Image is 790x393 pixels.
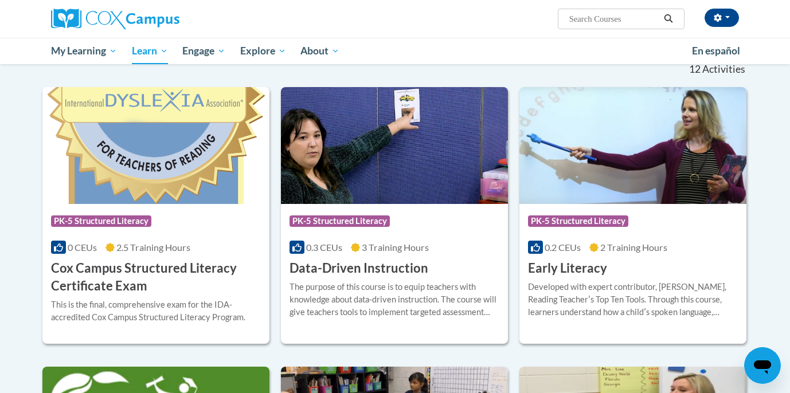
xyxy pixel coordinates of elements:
[692,45,740,57] span: En español
[290,260,428,277] h3: Data-Driven Instruction
[519,87,746,344] a: Course LogoPK-5 Structured Literacy0.2 CEUs2 Training Hours Early LiteracyDeveloped with expert c...
[300,44,339,58] span: About
[290,281,499,319] div: The purpose of this course is to equip teachers with knowledge about data-driven instruction. The...
[545,242,581,253] span: 0.2 CEUs
[568,12,660,26] input: Search Courses
[51,9,179,29] img: Cox Campus
[528,215,628,227] span: PK-5 Structured Literacy
[685,39,748,63] a: En español
[51,9,269,29] a: Cox Campus
[528,260,607,277] h3: Early Literacy
[290,215,390,227] span: PK-5 Structured Literacy
[528,281,738,319] div: Developed with expert contributor, [PERSON_NAME], Reading Teacherʹs Top Ten Tools. Through this c...
[132,44,168,58] span: Learn
[68,242,97,253] span: 0 CEUs
[702,63,745,76] span: Activities
[240,44,286,58] span: Explore
[600,242,667,253] span: 2 Training Hours
[51,215,151,227] span: PK-5 Structured Literacy
[306,242,342,253] span: 0.3 CEUs
[51,44,117,58] span: My Learning
[124,38,175,64] a: Learn
[44,38,124,64] a: My Learning
[233,38,294,64] a: Explore
[175,38,233,64] a: Engage
[689,63,701,76] span: 12
[42,87,269,344] a: Course LogoPK-5 Structured Literacy0 CEUs2.5 Training Hours Cox Campus Structured Literacy Certif...
[42,87,269,204] img: Course Logo
[660,12,677,26] button: Search
[182,44,225,58] span: Engage
[362,242,429,253] span: 3 Training Hours
[51,298,261,324] div: This is the final, comprehensive exam for the IDA-accredited Cox Campus Structured Literacy Program.
[519,87,746,204] img: Course Logo
[34,38,756,64] div: Main menu
[744,347,781,384] iframe: Button to launch messaging window
[51,260,261,295] h3: Cox Campus Structured Literacy Certificate Exam
[281,87,508,204] img: Course Logo
[705,9,739,27] button: Account Settings
[116,242,190,253] span: 2.5 Training Hours
[294,38,347,64] a: About
[281,87,508,344] a: Course LogoPK-5 Structured Literacy0.3 CEUs3 Training Hours Data-Driven InstructionThe purpose of...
